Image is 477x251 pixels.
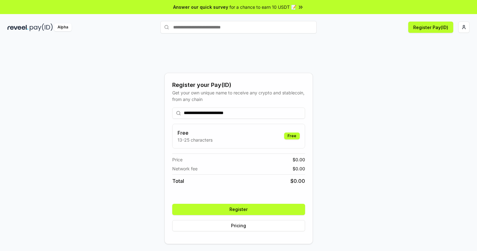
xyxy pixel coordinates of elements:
[173,4,228,10] span: Answer our quick survey
[178,137,213,143] p: 13-25 characters
[30,23,53,31] img: pay_id
[172,156,183,163] span: Price
[172,220,305,231] button: Pricing
[172,204,305,215] button: Register
[408,22,453,33] button: Register Pay(ID)
[229,4,296,10] span: for a chance to earn 10 USDT 📝
[54,23,72,31] div: Alpha
[178,129,213,137] h3: Free
[172,165,198,172] span: Network fee
[290,177,305,185] span: $ 0.00
[284,133,300,139] div: Free
[172,81,305,89] div: Register your Pay(ID)
[293,165,305,172] span: $ 0.00
[172,89,305,103] div: Get your own unique name to receive any crypto and stablecoin, from any chain
[8,23,28,31] img: reveel_dark
[172,177,184,185] span: Total
[293,156,305,163] span: $ 0.00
